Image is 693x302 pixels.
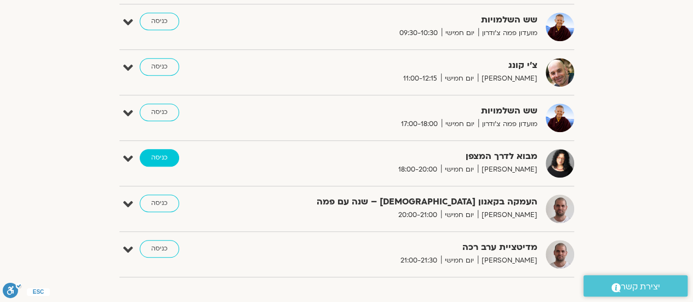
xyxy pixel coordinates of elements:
a: כניסה [140,240,179,258]
span: יום חמישי [441,255,478,266]
span: [PERSON_NAME] [478,255,537,266]
span: 09:30-10:30 [396,27,442,39]
a: כניסה [140,149,179,167]
a: יצירת קשר [583,275,688,297]
strong: צ'י קונג [269,58,537,73]
span: 17:00-18:00 [397,118,442,130]
span: 18:00-20:00 [394,164,441,175]
a: כניסה [140,195,179,212]
strong: שש השלמויות [269,13,537,27]
span: יום חמישי [441,209,478,221]
strong: העמקה בקאנון [DEMOGRAPHIC_DATA] – שנה עם פמה [269,195,537,209]
span: מועדון פמה צ'ודרון [478,27,537,39]
span: מועדון פמה צ'ודרון [478,118,537,130]
span: 20:00-21:00 [394,209,441,221]
span: [PERSON_NAME] [478,164,537,175]
strong: מבוא לדרך המצפן [269,149,537,164]
span: [PERSON_NAME] [478,209,537,221]
a: כניסה [140,58,179,76]
span: יום חמישי [442,27,478,39]
strong: שש השלמויות [269,104,537,118]
strong: מדיטציית ערב רכה [269,240,537,255]
span: יום חמישי [441,164,478,175]
span: יום חמישי [442,118,478,130]
span: 11:00-12:15 [399,73,441,84]
span: 21:00-21:30 [397,255,441,266]
span: [PERSON_NAME] [478,73,537,84]
span: יום חמישי [441,73,478,84]
span: יצירת קשר [621,280,660,294]
a: כניסה [140,104,179,121]
a: כניסה [140,13,179,30]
